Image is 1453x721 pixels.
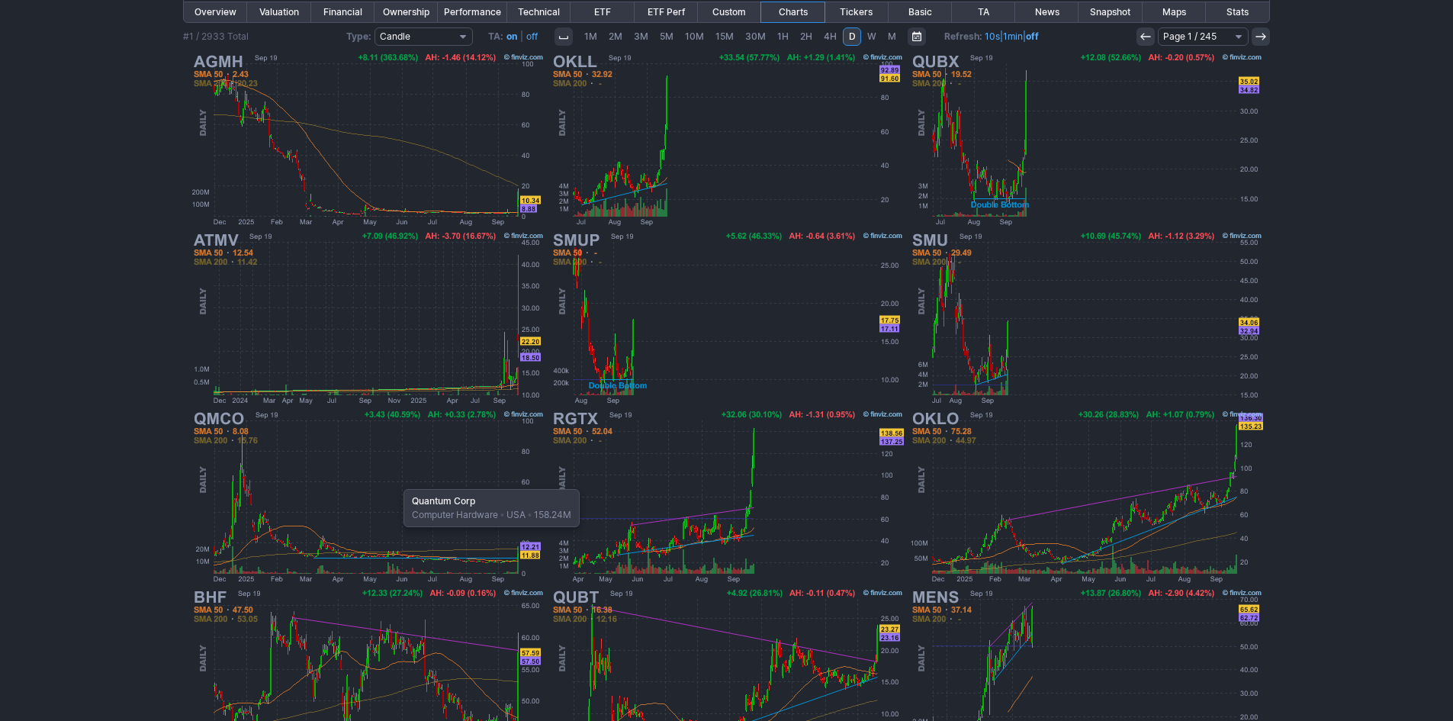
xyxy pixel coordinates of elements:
a: 2H [795,27,818,46]
img: AGMH - AGM Group Holdings Inc - Stock Price Chart [189,50,546,229]
img: QUBX - Tradr 2X Long QUBT Daily ETF - Stock Price Chart [908,50,1265,229]
a: Tickers [825,2,888,22]
span: 5M [660,31,673,42]
a: 1min [1003,31,1023,42]
span: 15M [715,31,734,42]
span: | [520,31,523,42]
span: • [526,509,534,520]
a: News [1015,2,1078,22]
a: 2M [603,27,628,46]
a: Maps [1143,2,1206,22]
button: Range [908,27,926,46]
a: 15M [710,27,739,46]
img: OKLL - Defiance Daily Target 2x Long OKLO ETF - Stock Price Chart [548,50,905,229]
img: RGTX - Defiance Daily Target 2X Long RGTI ETF - Stock Price Chart [548,407,905,586]
a: 30M [740,27,771,46]
a: ETF Perf [635,2,698,22]
span: D [849,31,856,42]
a: 5M [654,27,679,46]
img: SMUP - T-REX 2X Long SMR Daily Target ETF - Stock Price Chart [548,229,905,407]
span: 2H [800,31,812,42]
b: Quantum Corp [412,495,475,507]
span: 2M [609,31,622,42]
span: 3M [634,31,648,42]
a: Technical [507,2,571,22]
a: Stats [1206,2,1269,22]
a: on [506,31,517,42]
a: 10M [680,27,709,46]
a: W [862,27,882,46]
a: M [882,27,902,46]
img: OKLO - Oklo Inc - Stock Price Chart [908,407,1265,586]
a: Snapshot [1078,2,1142,22]
a: ETF [571,2,634,22]
img: QMCO - Quantum Corp - Stock Price Chart [189,407,546,586]
div: Computer Hardware USA 158.24M [403,489,580,527]
span: 1H [777,31,789,42]
b: TA: [488,31,503,42]
a: 1M [579,27,603,46]
a: Custom [698,2,761,22]
a: 3M [628,27,654,46]
b: Refresh: [944,31,982,42]
b: Type: [346,31,371,42]
img: SMU - Tradr 2X Long SMR Daily ETF - Stock Price Chart [908,229,1265,407]
span: • [498,509,506,520]
span: | | [944,29,1039,44]
img: ATMV - AlphaVest Acquisition Corp - Stock Price Chart [189,229,546,407]
a: Ownership [375,2,438,22]
span: W [867,31,876,42]
a: Charts [761,2,825,22]
a: 10s [985,31,1000,42]
a: off [1026,31,1039,42]
span: 10M [685,31,704,42]
button: Interval [555,27,573,46]
span: 30M [745,31,766,42]
a: Performance [438,2,507,22]
span: 4H [824,31,837,42]
a: Financial [311,2,375,22]
a: Basic [889,2,952,22]
span: 1M [584,31,597,42]
a: TA [952,2,1015,22]
a: off [526,31,538,42]
a: 1H [772,27,794,46]
div: #1 / 2933 Total [183,29,249,44]
a: D [843,27,861,46]
a: Valuation [247,2,310,22]
span: M [888,31,896,42]
a: 4H [818,27,842,46]
a: Overview [184,2,247,22]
